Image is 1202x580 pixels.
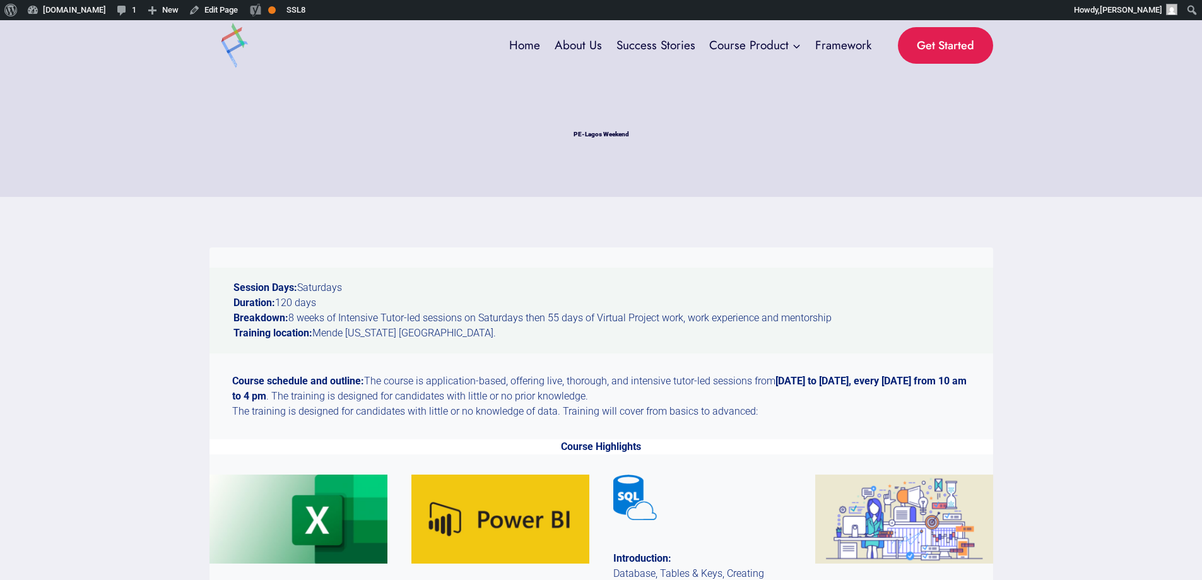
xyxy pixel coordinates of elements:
[561,441,641,453] strong: Course Highlights
[808,28,879,62] a: Framework
[547,28,609,62] a: About Us
[233,281,297,293] strong: Session Days:
[613,552,671,564] strong: Introduction:
[709,36,801,55] span: Course Product
[209,374,993,419] p: The course is application-based, offering live, thorough, and intensive tutor-led sessions from ....
[1100,5,1162,15] span: [PERSON_NAME]
[233,327,312,339] strong: Training location:
[232,375,364,387] strong: Course schedule and outline:
[609,28,702,62] a: Success Stories
[209,268,993,353] p: Saturdays 120 days 8 weeks of Intensive Tutor-led sessions on Saturdays then 55 days of Virtual P...
[502,28,548,62] a: Home
[209,20,260,71] img: pqplusms.com
[702,28,808,62] a: Course Product
[898,27,993,64] a: Get Started
[233,297,275,309] strong: Duration:
[502,28,879,62] nav: Primary Navigation
[574,129,629,139] h1: PE-Lagos Weekend
[233,312,288,324] strong: Breakdown:
[268,6,276,14] div: OK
